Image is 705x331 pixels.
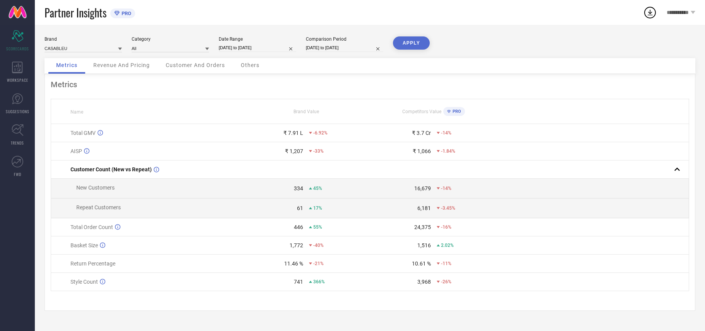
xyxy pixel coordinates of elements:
span: Return Percentage [70,260,115,267]
span: 55% [313,224,322,230]
span: Style Count [70,279,98,285]
div: Metrics [51,80,689,89]
div: ₹ 1,066 [413,148,431,154]
button: APPLY [393,36,430,50]
span: Partner Insights [45,5,106,21]
div: 24,375 [414,224,431,230]
div: 11.46 % [284,260,303,267]
div: ₹ 7.91 L [283,130,303,136]
span: Brand Value [293,109,319,114]
input: Select date range [219,44,296,52]
div: 741 [294,279,303,285]
span: -40% [313,243,324,248]
span: TRENDS [11,140,24,146]
span: SUGGESTIONS [6,109,29,114]
div: 61 [297,205,303,211]
span: Revenue And Pricing [93,62,150,68]
span: 366% [313,279,325,284]
span: -33% [313,148,324,154]
span: Total Order Count [70,224,113,230]
input: Select comparison period [306,44,383,52]
span: SCORECARDS [6,46,29,52]
span: 45% [313,186,322,191]
div: Comparison Period [306,36,383,42]
div: 1,772 [290,242,303,248]
span: Total GMV [70,130,96,136]
span: -26% [441,279,451,284]
span: Customer And Orders [166,62,225,68]
span: -21% [313,261,324,266]
div: 446 [294,224,303,230]
span: FWD [14,171,21,177]
div: 6,181 [417,205,431,211]
span: WORKSPACE [7,77,28,83]
span: 17% [313,205,322,211]
div: 3,968 [417,279,431,285]
span: PRO [120,10,131,16]
span: Metrics [56,62,77,68]
span: -16% [441,224,451,230]
div: 10.61 % [412,260,431,267]
div: 1,516 [417,242,431,248]
span: -1.84% [441,148,455,154]
div: 16,679 [414,185,431,191]
div: Date Range [219,36,296,42]
span: 2.02% [441,243,454,248]
span: AISP [70,148,82,154]
div: Brand [45,36,122,42]
span: -3.45% [441,205,455,211]
div: Category [132,36,209,42]
span: -6.92% [313,130,328,136]
span: Basket Size [70,242,98,248]
div: 334 [294,185,303,191]
div: Open download list [643,5,657,19]
span: Customer Count (New vs Repeat) [70,166,152,172]
div: ₹ 3.7 Cr [412,130,431,136]
span: Others [241,62,259,68]
span: Competitors Value [402,109,441,114]
span: -11% [441,261,451,266]
span: PRO [451,109,461,114]
span: -14% [441,186,451,191]
span: Repeat Customers [76,204,121,210]
span: New Customers [76,184,115,191]
span: -14% [441,130,451,136]
div: ₹ 1,207 [285,148,303,154]
span: Name [70,109,83,115]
